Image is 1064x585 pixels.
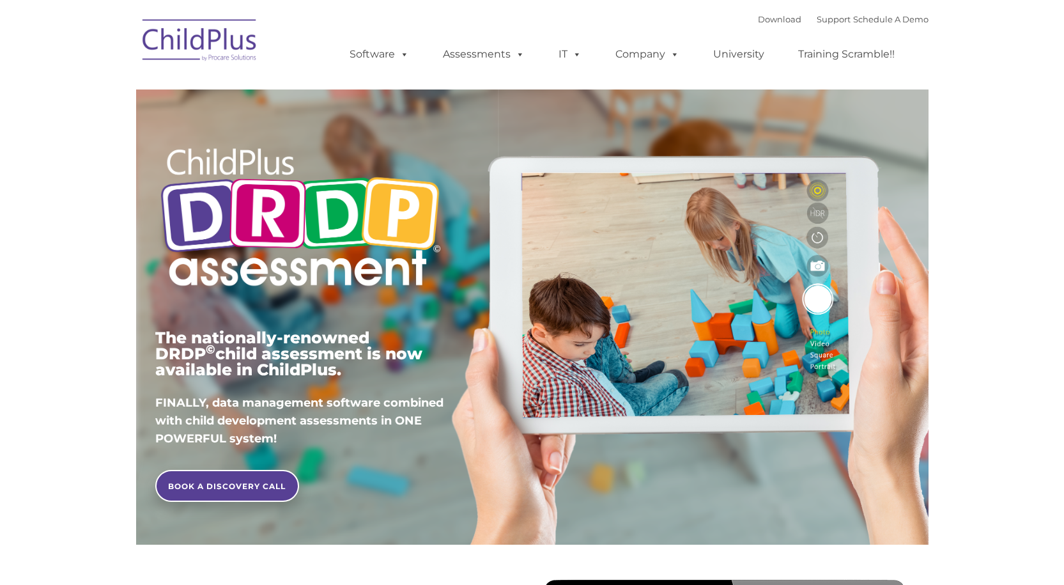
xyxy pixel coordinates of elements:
[155,328,422,379] span: The nationally-renowned DRDP child assessment is now available in ChildPlus.
[430,42,537,67] a: Assessments
[546,42,594,67] a: IT
[758,14,929,24] font: |
[155,131,445,308] img: Copyright - DRDP Logo Light
[817,14,851,24] a: Support
[700,42,777,67] a: University
[785,42,907,67] a: Training Scramble!!
[853,14,929,24] a: Schedule A Demo
[206,342,215,357] sup: ©
[136,10,264,74] img: ChildPlus by Procare Solutions
[337,42,422,67] a: Software
[155,396,443,446] span: FINALLY, data management software combined with child development assessments in ONE POWERFUL sys...
[155,470,299,502] a: BOOK A DISCOVERY CALL
[603,42,692,67] a: Company
[758,14,801,24] a: Download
